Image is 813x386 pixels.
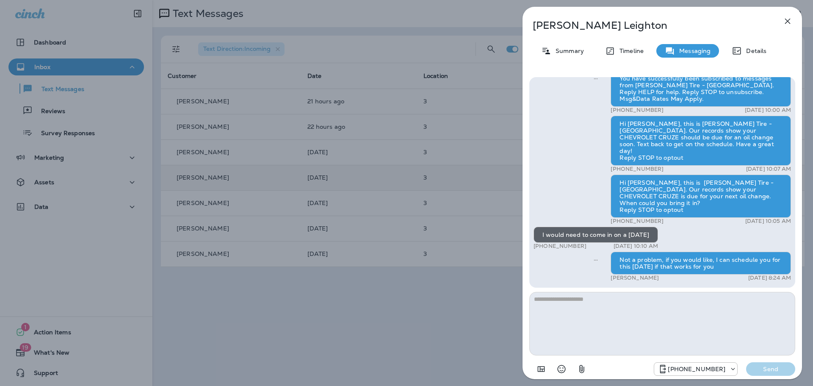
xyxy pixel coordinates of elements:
p: [DATE] 10:05 AM [745,218,791,225]
p: Summary [551,47,584,54]
p: [PHONE_NUMBER] [611,166,664,172]
button: Add in a premade template [533,361,550,378]
div: Hi [PERSON_NAME], this is [PERSON_NAME] Tire - [GEOGRAPHIC_DATA]. Our records show your CHEVROLET... [611,116,791,166]
p: [PHONE_NUMBER] [611,107,664,114]
div: You have successfully been subscribed to messages from [PERSON_NAME] Tire - [GEOGRAPHIC_DATA]. Re... [611,70,791,107]
p: [DATE] 10:00 AM [745,107,791,114]
p: [DATE] 8:24 AM [748,275,791,281]
div: +1 (330) 522-1293 [654,364,737,374]
div: Hi [PERSON_NAME], this is [PERSON_NAME] Tire - [GEOGRAPHIC_DATA]. Our records show your CHEVROLET... [611,175,791,218]
p: [PHONE_NUMBER] [611,218,664,225]
p: [PHONE_NUMBER] [668,366,725,372]
span: Sent [594,74,598,82]
button: Select an emoji [553,361,570,378]
span: Sent [594,255,598,263]
p: Messaging [675,47,711,54]
p: [PERSON_NAME] Leighton [533,19,764,31]
p: Details [742,47,766,54]
p: [DATE] 10:07 AM [746,166,791,172]
p: [DATE] 10:10 AM [614,243,658,250]
p: [PERSON_NAME] [611,275,659,281]
p: [PHONE_NUMBER] [534,243,586,250]
div: Not a problem, if you would like, I can schedule you for this [DATE] if that works for you [611,252,791,275]
p: Timeline [615,47,644,54]
div: I would need to come in on a [DATE] [534,227,658,243]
